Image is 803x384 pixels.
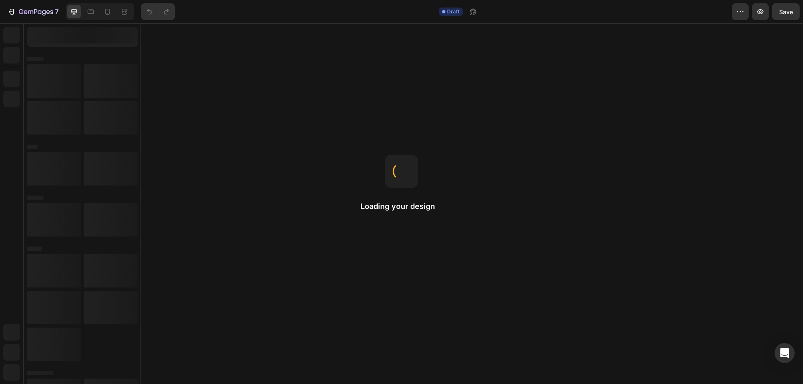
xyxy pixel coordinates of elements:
[779,8,793,15] span: Save
[775,343,795,363] div: Open Intercom Messenger
[141,3,175,20] div: Undo/Redo
[55,7,59,17] p: 7
[447,8,460,15] span: Draft
[3,3,62,20] button: 7
[361,201,442,211] h2: Loading your design
[772,3,800,20] button: Save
